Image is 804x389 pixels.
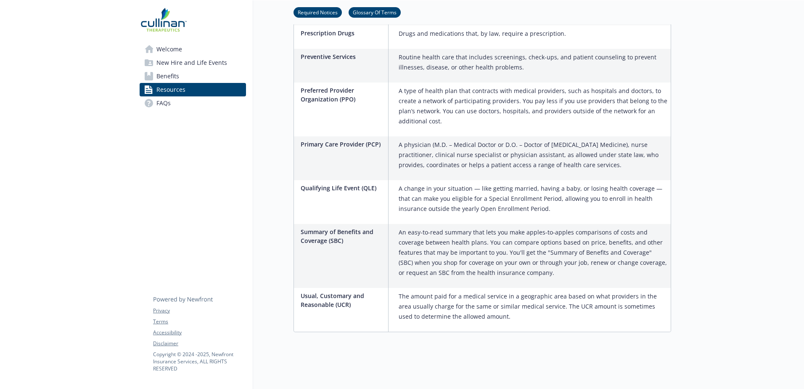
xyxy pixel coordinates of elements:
span: Benefits [156,69,179,83]
p: A type of health plan that contracts with medical providers, such as hospitals and doctors, to cr... [399,86,667,126]
p: A change in your situation — like getting married, having a baby, or losing health coverage — tha... [399,184,667,214]
p: Usual, Customary and Reasonable (UCR) [301,291,385,309]
a: Terms [153,318,246,325]
a: Accessibility [153,329,246,336]
a: Disclaimer [153,340,246,347]
p: Drugs and medications that, by law, require a prescription. [399,29,566,39]
p: A physician (M.D. – Medical Doctor or D.O. – Doctor of [MEDICAL_DATA] Medicine), nurse practition... [399,140,667,170]
span: Welcome [156,43,182,56]
p: The amount paid for a medical service in a geographic area based on what providers in the area us... [399,291,667,322]
p: Copyright © 2024 - 2025 , Newfront Insurance Services, ALL RIGHTS RESERVED [153,351,246,372]
p: Preferred Provider Organization (PPO) [301,86,385,104]
p: Primary Care Provider (PCP) [301,140,385,149]
a: Glossary Of Terms [349,8,401,16]
a: Welcome [140,43,246,56]
p: Routine health care that includes screenings, check-ups, and patient counseling to prevent illnes... [399,52,667,72]
p: Summary of Benefits and Coverage (SBC) [301,227,385,245]
span: Resources [156,83,185,96]
p: Qualifying Life Event (QLE) [301,184,385,192]
a: Resources [140,83,246,96]
a: Required Notices [294,8,342,16]
span: FAQs [156,96,171,110]
a: Privacy [153,307,246,314]
a: Benefits [140,69,246,83]
p: An easy-to-read summary that lets you make apples-to-apples comparisons of costs and coverage bet... [399,227,667,278]
p: Preventive Services [301,52,385,61]
a: FAQs [140,96,246,110]
p: Prescription Drugs [301,29,385,37]
a: New Hire and Life Events [140,56,246,69]
span: New Hire and Life Events [156,56,227,69]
